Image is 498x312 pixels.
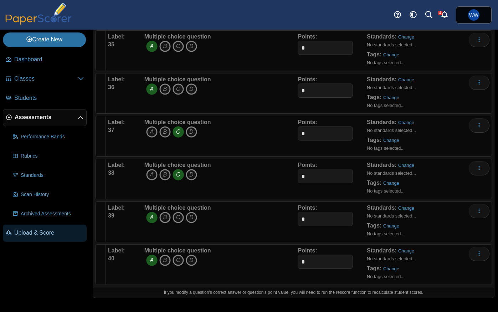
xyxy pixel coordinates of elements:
button: More options [469,247,489,261]
i: C [173,83,184,95]
button: More options [469,204,489,218]
i: B [159,212,171,223]
b: Label: [108,205,125,211]
i: C [173,169,184,180]
i: A [146,255,158,266]
a: William Whitney [456,6,492,24]
img: PaperScorer [3,3,74,25]
span: Rubrics [21,153,84,160]
b: Tags: [367,180,381,186]
a: Change [398,120,414,125]
span: Archived Assessments [21,210,84,218]
i: B [159,83,171,95]
a: Change [398,248,414,254]
button: More options [469,118,489,133]
a: Standards [10,167,87,184]
b: Standards: [367,76,397,82]
i: B [159,126,171,138]
a: Scan History [10,186,87,203]
b: 40 [108,255,114,261]
b: Points: [298,76,317,82]
i: A [146,41,158,52]
span: Performance Bands [21,133,84,140]
b: Tags: [367,94,381,100]
i: C [173,255,184,266]
a: Classes [3,71,87,88]
b: 36 [108,84,114,90]
small: No standards selected... [367,128,416,133]
b: Standards: [367,162,397,168]
b: Multiple choice question [144,34,211,40]
b: Standards: [367,205,397,211]
span: Standards [21,172,84,179]
b: Multiple choice question [144,162,211,168]
a: Assessments [3,109,87,126]
i: C [173,212,184,223]
i: D [186,212,197,223]
a: Create New [3,32,86,47]
a: Change [383,266,399,271]
span: Upload & Score [14,229,84,237]
span: Classes [14,75,78,83]
b: 37 [108,127,114,133]
b: Multiple choice question [144,247,211,254]
small: No standards selected... [367,256,416,261]
a: Upload & Score [3,225,87,242]
i: C [173,41,184,52]
b: Label: [108,162,125,168]
b: Label: [108,247,125,254]
b: Tags: [367,223,381,229]
b: Points: [298,247,317,254]
a: Students [3,90,87,107]
b: Tags: [367,265,381,271]
i: B [159,169,171,180]
b: 35 [108,41,114,47]
b: Standards: [367,247,397,254]
i: D [186,41,197,52]
i: A [146,212,158,223]
b: Points: [298,34,317,40]
b: Label: [108,119,125,125]
a: PaperScorer [3,20,74,26]
a: Alerts [437,7,452,23]
button: More options [469,161,489,175]
span: Dashboard [14,56,84,63]
small: No tags selected... [367,188,405,194]
i: B [159,41,171,52]
i: A [146,126,158,138]
button: More options [469,76,489,90]
b: 38 [108,170,114,176]
small: No tags selected... [367,103,405,108]
small: No standards selected... [367,170,416,176]
a: Change [383,95,399,100]
i: C [173,126,184,138]
small: No tags selected... [367,60,405,65]
b: Tags: [367,137,381,143]
b: 39 [108,213,114,219]
a: Performance Bands [10,128,87,145]
b: Multiple choice question [144,119,211,125]
a: Change [383,52,399,57]
a: Dashboard [3,51,87,68]
b: Points: [298,119,317,125]
i: D [186,169,197,180]
small: No tags selected... [367,145,405,151]
b: Label: [108,76,125,82]
a: Change [398,77,414,82]
a: Change [398,34,414,40]
small: No standards selected... [367,42,416,47]
i: A [146,83,158,95]
div: If you modify a question's correct answer or question's point value, you will need to run the res... [93,287,494,298]
i: D [186,83,197,95]
a: Change [383,223,399,229]
i: D [186,255,197,266]
small: No tags selected... [367,231,405,236]
span: Scan History [21,191,84,198]
button: More options [469,33,489,47]
a: Change [398,163,414,168]
b: Standards: [367,119,397,125]
a: Change [383,138,399,143]
span: Students [14,94,84,102]
i: D [186,126,197,138]
b: Multiple choice question [144,205,211,211]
